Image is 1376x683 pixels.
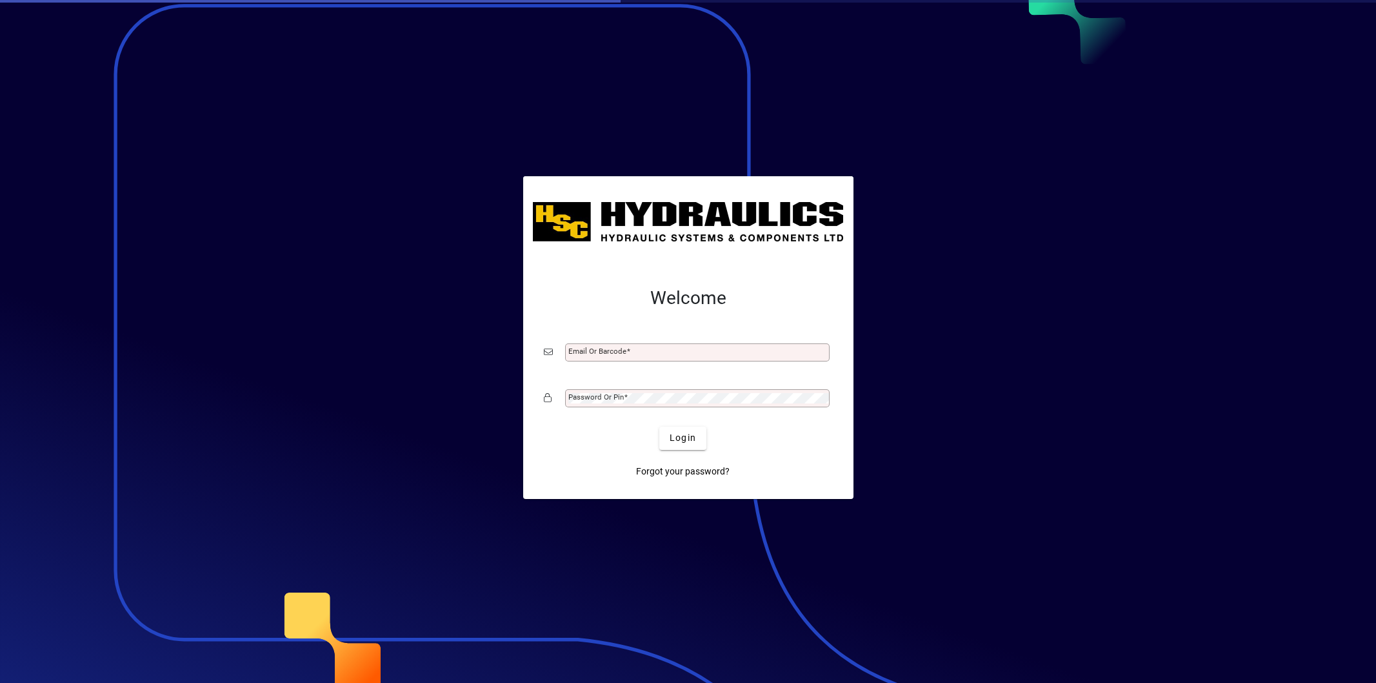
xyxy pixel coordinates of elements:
[631,460,735,484] a: Forgot your password?
[670,431,696,445] span: Login
[544,287,833,309] h2: Welcome
[568,347,626,356] mat-label: Email or Barcode
[568,392,624,402] mat-label: Password or Pin
[636,465,730,478] span: Forgot your password?
[659,427,706,450] button: Login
